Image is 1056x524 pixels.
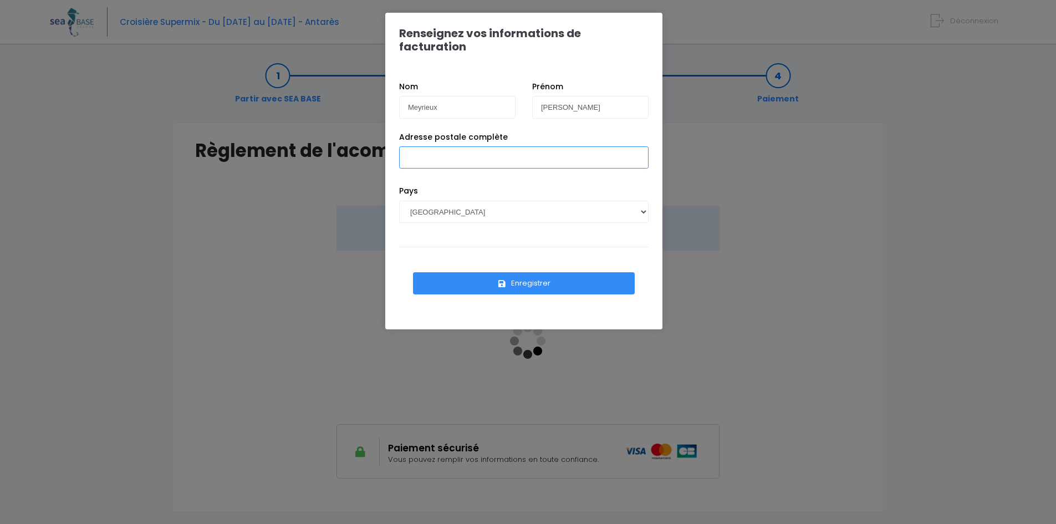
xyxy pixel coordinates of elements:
[399,81,418,93] label: Nom
[413,272,635,294] button: Enregistrer
[399,131,508,143] label: Adresse postale complète
[532,81,563,93] label: Prénom
[399,185,418,197] label: Pays
[399,27,649,53] h1: Renseignez vos informations de facturation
